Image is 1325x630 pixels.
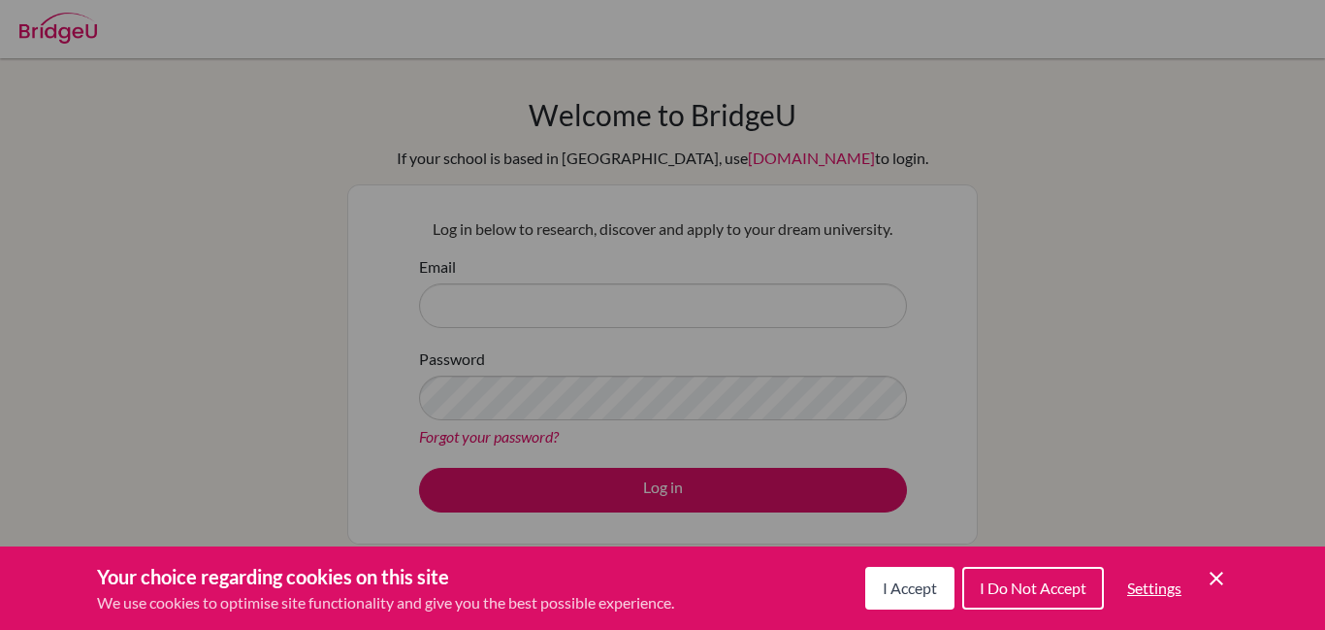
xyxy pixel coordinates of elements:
[1112,569,1197,608] button: Settings
[1205,567,1228,590] button: Save and close
[97,591,674,614] p: We use cookies to optimise site functionality and give you the best possible experience.
[980,579,1086,597] span: I Do Not Accept
[865,567,954,610] button: I Accept
[1127,579,1181,597] span: Settings
[883,579,937,597] span: I Accept
[97,562,674,591] h3: Your choice regarding cookies on this site
[962,567,1104,610] button: I Do Not Accept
